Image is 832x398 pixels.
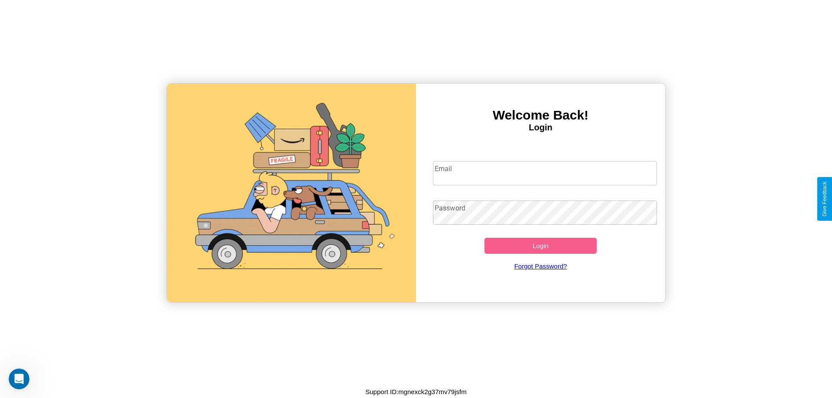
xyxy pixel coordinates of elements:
h4: Login [416,123,665,133]
p: Support ID: mgnexck2g37mv79jsfm [365,386,466,398]
img: gif [167,84,416,302]
h3: Welcome Back! [416,108,665,123]
div: Give Feedback [822,181,828,217]
button: Login [484,238,597,254]
iframe: Intercom live chat [9,369,29,389]
a: Forgot Password? [429,254,653,278]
